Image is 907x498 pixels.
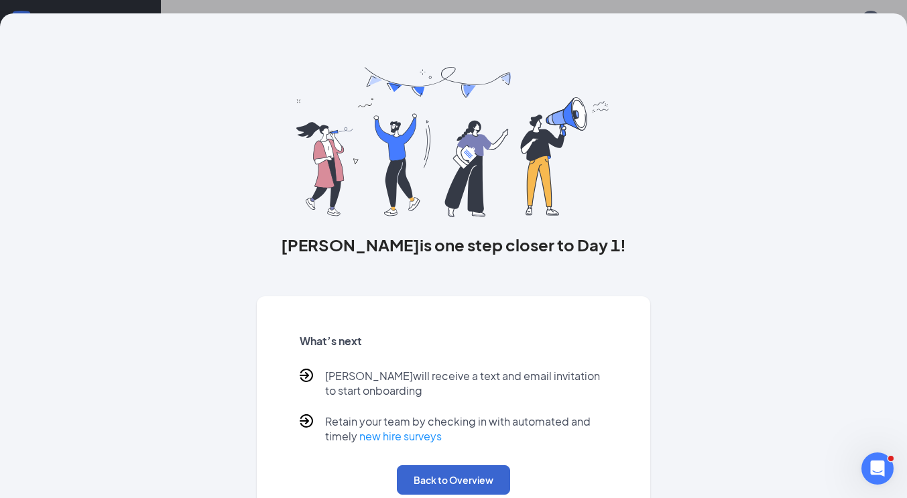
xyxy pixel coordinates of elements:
[300,334,607,349] h5: What’s next
[296,67,611,217] img: you are all set
[397,465,510,495] button: Back to Overview
[861,452,894,485] iframe: Intercom live chat
[359,429,442,443] a: new hire surveys
[257,233,650,256] h3: [PERSON_NAME] is one step closer to Day 1!
[325,414,607,444] p: Retain your team by checking in with automated and timely
[325,369,607,398] p: [PERSON_NAME] will receive a text and email invitation to start onboarding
